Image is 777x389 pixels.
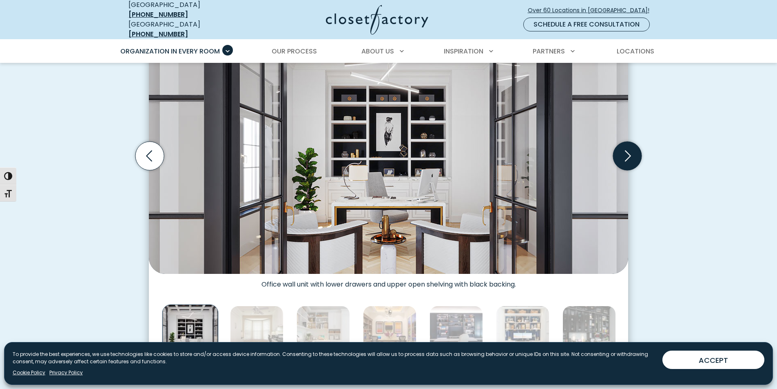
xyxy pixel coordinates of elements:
button: Previous slide [132,138,167,173]
span: Locations [617,47,654,56]
img: Home office cabinetry in Rocky Mountain melamine with dual work stations and glass paneled doors. [363,306,416,359]
a: Over 60 Locations in [GEOGRAPHIC_DATA]! [527,3,656,18]
img: Office wall unit with lower drawers and upper open shelving with black backing. [149,23,628,274]
img: Home office with built-in wall bed to transform space into guest room. Dual work stations built i... [230,306,283,359]
a: [PHONE_NUMBER] [128,29,188,39]
div: [GEOGRAPHIC_DATA] [128,20,247,39]
nav: Primary Menu [115,40,663,63]
span: Inspiration [444,47,483,56]
span: Organization in Every Room [120,47,220,56]
span: Our Process [272,47,317,56]
img: Home office wall unit with rolling ladder, glass panel doors, and integrated LED lighting. [562,306,616,359]
img: Home office with concealed built-in wall bed, wraparound desk, and open shelving. [297,306,350,359]
figcaption: Office wall unit with lower drawers and upper open shelving with black backing. [149,274,628,289]
button: Next slide [610,138,645,173]
p: To provide the best experiences, we use technologies like cookies to store and/or access device i... [13,351,656,365]
span: Partners [533,47,565,56]
button: ACCEPT [662,351,764,369]
img: Built-in desk with side full height cabinets and open book shelving with LED light strips. [429,306,483,359]
img: Closet Factory Logo [326,5,428,35]
span: About Us [361,47,394,56]
a: Cookie Policy [13,369,45,376]
span: Over 60 Locations in [GEOGRAPHIC_DATA]! [528,6,656,15]
a: [PHONE_NUMBER] [128,10,188,19]
a: Privacy Policy [49,369,83,376]
img: Office wall unit with lower drawers and upper open shelving with black backing. [162,305,219,361]
a: Schedule a Free Consultation [523,18,650,31]
img: Built-in work station into closet with open shelving and integrated LED lighting. [496,306,549,359]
